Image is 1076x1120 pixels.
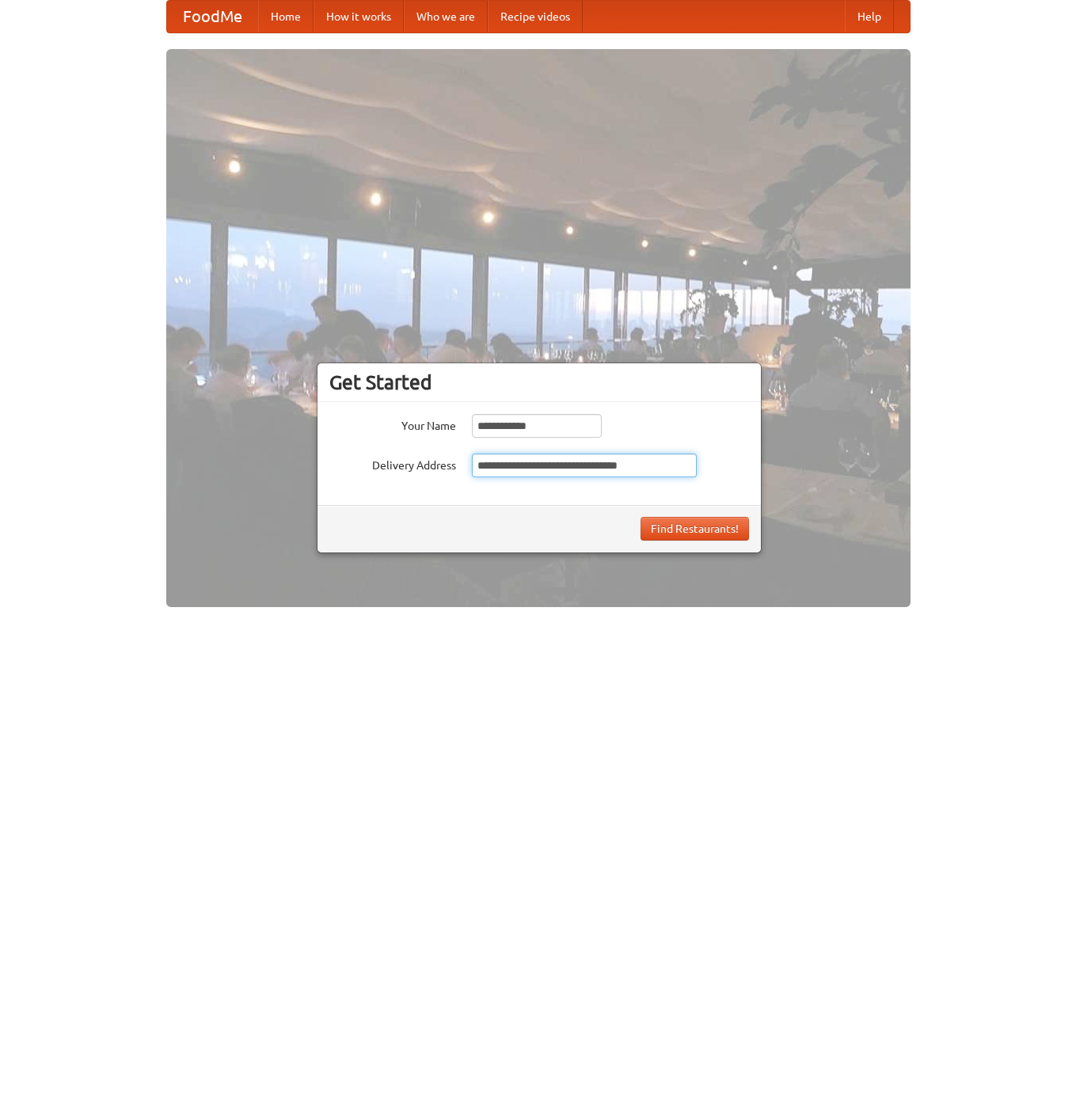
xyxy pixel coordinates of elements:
label: Your Name [329,414,456,434]
button: Find Restaurants! [641,517,749,541]
a: FoodMe [167,1,258,32]
a: How it works [314,1,404,32]
a: Who we are [404,1,488,32]
a: Help [845,1,894,32]
label: Delivery Address [329,454,456,473]
a: Home [258,1,314,32]
a: Recipe videos [488,1,583,32]
h3: Get Started [329,370,749,394]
